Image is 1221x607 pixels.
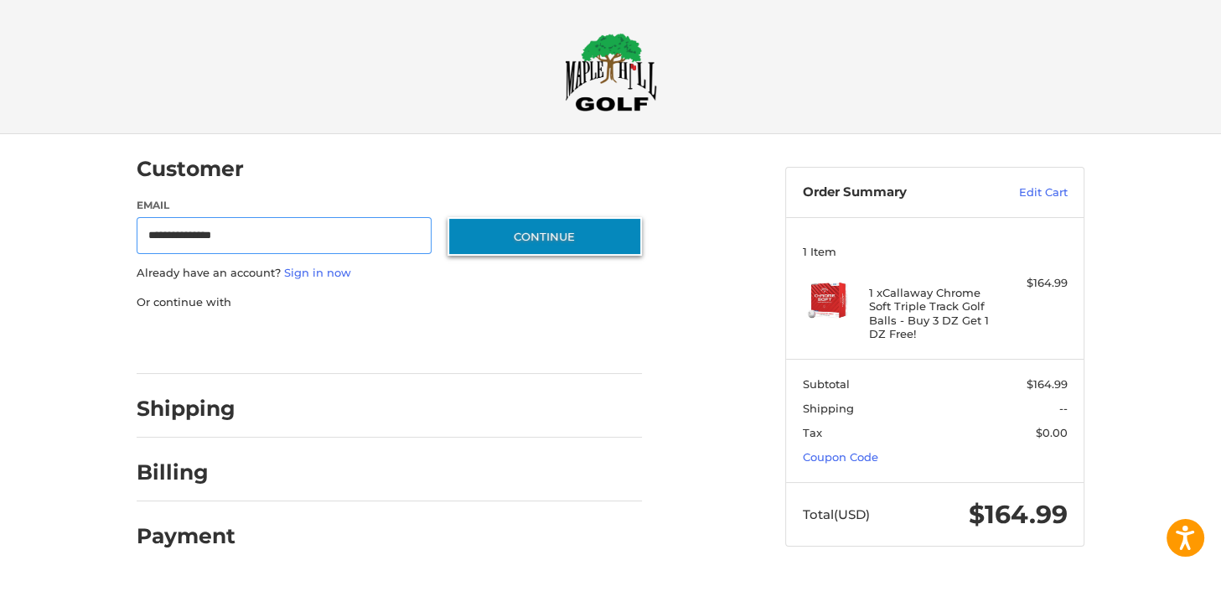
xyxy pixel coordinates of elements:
a: Edit Cart [983,184,1068,201]
a: Sign in now [284,266,351,279]
span: $164.99 [969,499,1068,530]
h3: 1 Item [803,245,1068,258]
span: $164.99 [1027,377,1068,391]
h2: Customer [137,156,244,182]
button: Continue [448,217,642,256]
label: Email [137,198,432,213]
iframe: PayPal-paypal [132,327,257,357]
span: Shipping [803,402,854,415]
span: Tax [803,426,822,439]
a: Coupon Code [803,450,878,464]
h3: Order Summary [803,184,983,201]
span: Total (USD) [803,506,870,522]
h4: 1 x Callaway Chrome Soft Triple Track Golf Balls - Buy 3 DZ Get 1 DZ Free! [869,286,997,340]
iframe: PayPal-venmo [416,327,541,357]
div: $164.99 [1001,275,1068,292]
iframe: PayPal-paylater [273,327,399,357]
span: -- [1059,402,1068,415]
p: Or continue with [137,294,642,311]
h2: Billing [137,459,235,485]
img: Maple Hill Golf [565,33,657,112]
span: Subtotal [803,377,850,391]
h2: Shipping [137,396,235,422]
p: Already have an account? [137,265,642,282]
h2: Payment [137,523,235,549]
span: $0.00 [1036,426,1068,439]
